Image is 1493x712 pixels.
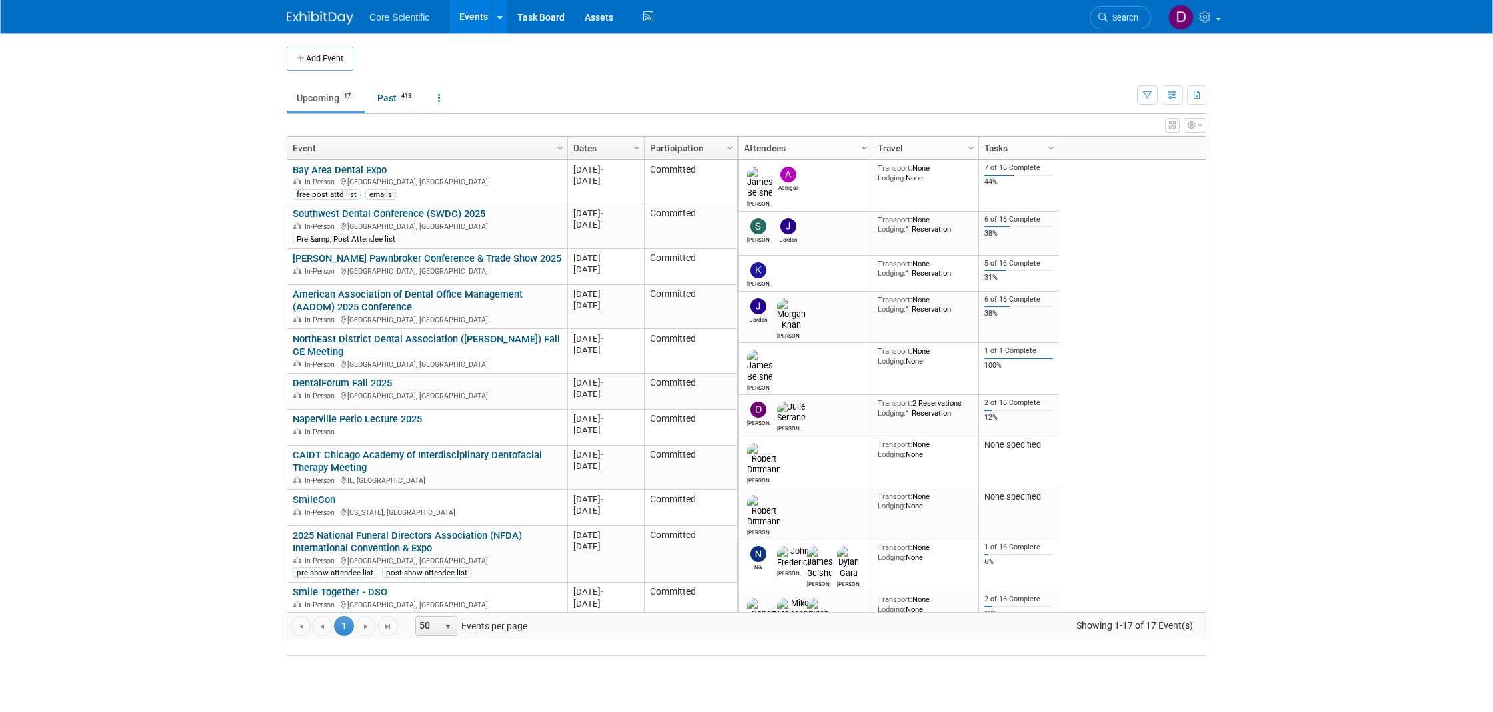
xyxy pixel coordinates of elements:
span: Transport: [878,595,912,604]
td: Committed [644,249,737,285]
div: 12% [984,609,1054,619]
div: IL, [GEOGRAPHIC_DATA] [293,474,561,486]
span: Column Settings [555,143,565,153]
div: [DATE] [573,300,638,311]
div: [GEOGRAPHIC_DATA], [GEOGRAPHIC_DATA] [293,265,561,276]
div: [DATE] [573,164,638,175]
div: 1 of 16 Complete [984,543,1054,552]
div: [DATE] [573,388,638,400]
span: - [601,450,603,460]
img: In-Person Event [293,601,301,607]
button: Add Event [287,47,353,71]
span: In-Person [305,476,339,485]
div: Julie Serrano [777,423,800,432]
div: 38% [984,229,1054,238]
span: Transport: [878,259,912,268]
span: 50 [416,617,439,635]
span: Transport: [878,398,912,408]
span: Events per page [399,616,541,636]
span: Column Settings [966,143,976,153]
div: post-show attendee list [382,567,471,578]
img: Dan Boro [750,402,766,418]
div: 38% [984,309,1054,318]
span: Transport: [878,163,912,173]
a: Dates [573,137,635,159]
span: Transport: [878,543,912,552]
div: [DATE] [573,505,638,516]
div: None None [878,492,974,511]
span: 17 [340,91,355,101]
span: In-Person [305,508,339,517]
a: Column Settings [553,137,568,157]
img: James Belshe [747,167,773,198]
span: Transport: [878,346,912,356]
div: 6% [984,557,1054,567]
span: In-Person [305,222,339,231]
a: SmileCon [293,494,335,506]
img: John Frederick [777,546,812,567]
span: Lodging: [878,501,906,510]
span: Go to the previous page [317,621,327,632]
img: In-Person Event [293,267,301,274]
div: James Belshe [807,579,830,587]
span: Lodging: [878,268,906,278]
td: Committed [644,410,737,446]
img: Dylan Gara [837,546,860,578]
img: James Belshe [807,546,833,578]
td: Committed [644,446,737,490]
div: Robert Dittmann [747,527,770,535]
div: free post attd list [293,189,361,200]
img: In-Person Event [293,476,301,483]
div: None 1 Reservation [878,295,974,314]
img: Robert Dittmann [747,598,781,630]
a: American Association of Dental Office Management (AADOM) 2025 Conference [293,288,523,313]
img: ExhibitDay [287,11,353,25]
div: [DATE] [573,288,638,300]
div: Jordan McCullough [747,314,770,323]
div: Dylan Gara [837,579,860,587]
div: None 1 Reservation [878,215,974,234]
a: Upcoming17 [287,85,365,111]
div: [DATE] [573,449,638,460]
div: emails [365,189,396,200]
div: James Belshe [747,198,770,207]
span: - [601,530,603,540]
a: Attendees [744,137,863,159]
div: 2 of 16 Complete [984,398,1054,408]
div: [GEOGRAPHIC_DATA], [GEOGRAPHIC_DATA] [293,358,561,370]
div: [DATE] [573,344,638,356]
td: Committed [644,329,737,374]
span: Lodging: [878,173,906,182]
div: [DATE] [573,424,638,436]
div: [DATE] [573,494,638,505]
span: 1 [334,616,354,636]
a: Tasks [984,137,1050,159]
img: Robert Dittmann [747,443,781,475]
span: Transport: [878,440,912,449]
a: Go to the first page [291,616,311,636]
img: In-Person Event [293,222,301,229]
td: Committed [644,374,737,410]
div: 1 of 1 Complete [984,346,1054,356]
a: Column Settings [964,137,979,157]
span: - [601,414,603,424]
span: Search [1108,13,1138,23]
div: None specified [984,492,1054,502]
div: [GEOGRAPHIC_DATA], [GEOGRAPHIC_DATA] [293,390,561,401]
span: Core Scientific [369,12,429,23]
span: Lodging: [878,356,906,366]
img: Jordan McCullough [780,218,796,234]
div: 31% [984,273,1054,282]
div: [DATE] [573,530,638,541]
span: 413 [397,91,415,101]
div: 2 of 16 Complete [984,595,1054,604]
div: [DATE] [573,377,638,388]
span: - [601,208,603,218]
span: Lodging: [878,450,906,459]
a: Travel [878,137,970,159]
div: [DATE] [573,252,638,264]
span: Column Settings [859,143,870,153]
a: Search [1090,6,1151,29]
a: [PERSON_NAME] Pawnbroker Conference & Trade Show 2025 [293,252,561,264]
div: 12% [984,413,1054,422]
